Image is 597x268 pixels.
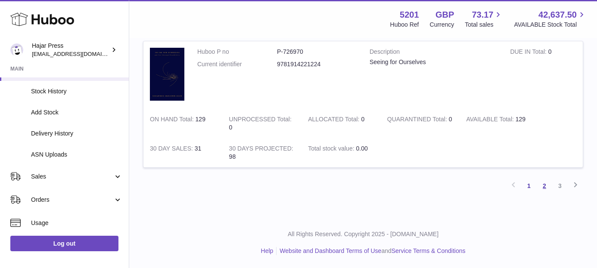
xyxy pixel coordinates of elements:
[10,43,23,56] img: editorial@hajarpress.com
[302,109,381,138] td: 0
[223,138,302,167] td: 98
[150,48,184,101] img: product image
[31,173,113,181] span: Sales
[229,145,293,154] strong: 30 DAYS PROJECTED
[472,9,493,21] span: 73.17
[510,48,548,57] strong: DUE IN Total
[514,21,587,29] span: AVAILABLE Stock Total
[197,60,277,68] dt: Current identifier
[31,151,122,159] span: ASN Uploads
[370,48,497,58] strong: Description
[392,247,466,254] a: Service Terms & Conditions
[143,138,223,167] td: 31
[280,247,381,254] a: Website and Dashboard Terms of Use
[400,9,419,21] strong: 5201
[466,116,515,125] strong: AVAILABLE Total
[136,230,590,238] p: All Rights Reserved. Copyright 2025 - [DOMAIN_NAME]
[10,236,118,251] a: Log out
[514,9,587,29] a: 42,637.50 AVAILABLE Stock Total
[277,48,357,56] dd: P-726970
[31,219,122,227] span: Usage
[223,109,302,138] td: 0
[31,196,113,204] span: Orders
[521,178,537,194] a: 1
[277,60,357,68] dd: 9781914221224
[308,145,356,154] strong: Total stock value
[150,116,196,125] strong: ON HAND Total
[449,116,452,123] span: 0
[197,48,277,56] dt: Huboo P no
[387,116,449,125] strong: QUARANTINED Total
[356,145,367,152] span: 0.00
[308,116,361,125] strong: ALLOCATED Total
[538,9,577,21] span: 42,637.50
[229,116,292,125] strong: UNPROCESSED Total
[277,247,465,255] li: and
[150,145,195,154] strong: 30 DAY SALES
[31,129,122,138] span: Delivery History
[552,178,568,194] a: 3
[31,108,122,117] span: Add Stock
[460,109,539,138] td: 129
[465,9,503,29] a: 73.17 Total sales
[390,21,419,29] div: Huboo Ref
[32,50,127,57] span: [EMAIL_ADDRESS][DOMAIN_NAME]
[370,58,497,66] div: Seeing for Ourselves
[31,87,122,95] span: Stock History
[435,9,454,21] strong: GBP
[430,21,454,29] div: Currency
[32,42,109,58] div: Hajar Press
[504,41,583,109] td: 0
[465,21,503,29] span: Total sales
[537,178,552,194] a: 2
[261,247,274,254] a: Help
[143,109,223,138] td: 129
